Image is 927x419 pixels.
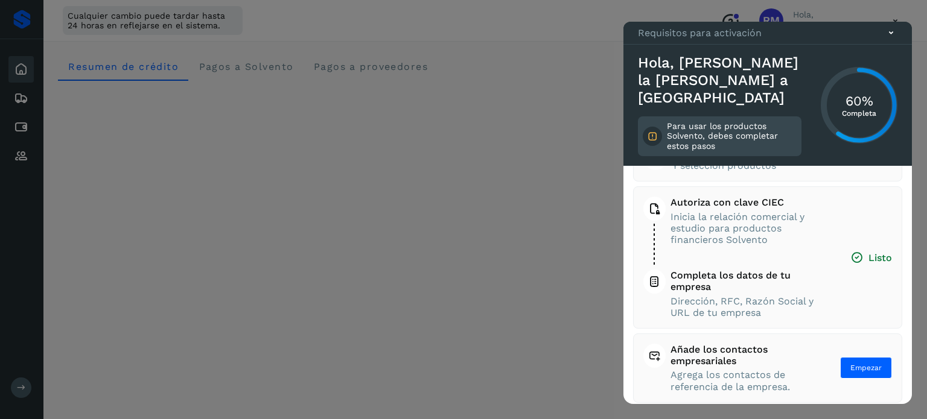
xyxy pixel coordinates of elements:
button: Autoriza con clave CIECInicia la relación comercial y estudio para productos financieros Solvento... [643,197,892,318]
span: Completa los datos de tu empresa [671,269,827,292]
span: Listo [850,251,892,264]
div: Requisitos para activación [623,22,912,45]
button: Añade los contactos empresarialesAgrega los contactos de referencia de la empresa.Empezar [643,344,892,392]
span: Inicia la relación comercial y estudio para productos financieros Solvento [671,211,827,246]
p: Para usar los productos Solvento, debes completar estos pasos [667,121,797,151]
span: Autoriza con clave CIEC [671,197,827,208]
span: Dirección, RFC, Razón Social y URL de tu empresa [671,295,827,318]
span: Empezar [850,362,882,373]
h3: 60% [842,93,876,109]
h3: Hola, [PERSON_NAME] la [PERSON_NAME] a [GEOGRAPHIC_DATA] [638,54,801,106]
span: Añade los contactos empresariales [671,344,817,367]
span: Y selección productos [672,160,780,171]
span: Agrega los contactos de referencia de la empresa. [671,369,817,392]
p: Completa [842,109,876,118]
button: Empezar [840,357,892,379]
p: Requisitos para activación [638,27,762,39]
